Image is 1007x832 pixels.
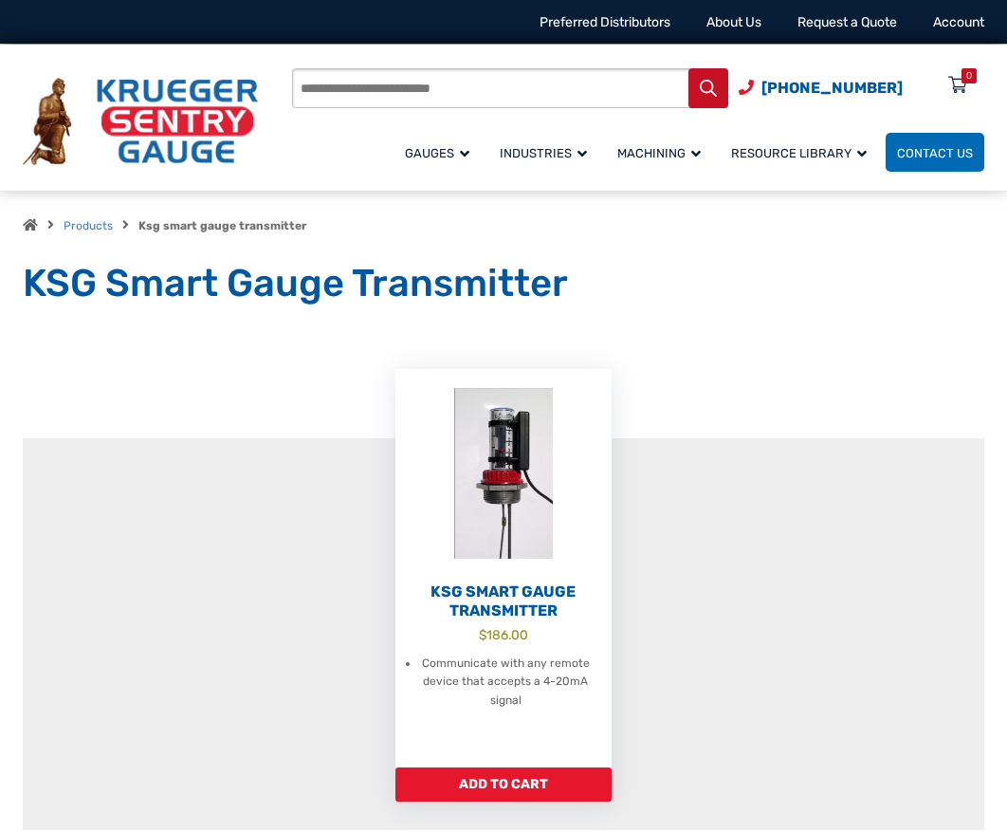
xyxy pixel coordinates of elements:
[394,130,488,175] a: Gauges
[64,219,113,232] a: Products
[731,146,867,160] span: Resource Library
[897,146,973,160] span: Contact Us
[395,369,612,767] a: KSG Smart Gauge Transmitter $186.00 Communicate with any remote device that accepts a 4-20mA signal
[395,369,612,578] img: KSG Smart Gauge Transmitter
[395,767,612,802] a: Add to cart: “KSG Smart Gauge Transmitter”
[23,78,258,165] img: Krueger Sentry Gauge
[606,130,720,175] a: Machining
[138,219,306,232] strong: Ksg smart gauge transmitter
[540,14,670,30] a: Preferred Distributors
[761,79,903,97] span: [PHONE_NUMBER]
[720,130,886,175] a: Resource Library
[419,655,593,712] li: Communicate with any remote device that accepts a 4-20mA signal
[886,133,984,172] a: Contact Us
[488,130,606,175] a: Industries
[739,76,903,100] a: Phone Number (920) 434-8860
[405,146,469,160] span: Gauges
[23,260,984,307] h1: KSG Smart Gauge Transmitter
[797,14,897,30] a: Request a Quote
[479,627,528,642] bdi: 186.00
[395,582,612,620] h2: KSG Smart Gauge Transmitter
[933,14,984,30] a: Account
[966,68,972,83] div: 0
[617,146,701,160] span: Machining
[706,14,761,30] a: About Us
[500,146,587,160] span: Industries
[479,627,486,642] span: $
